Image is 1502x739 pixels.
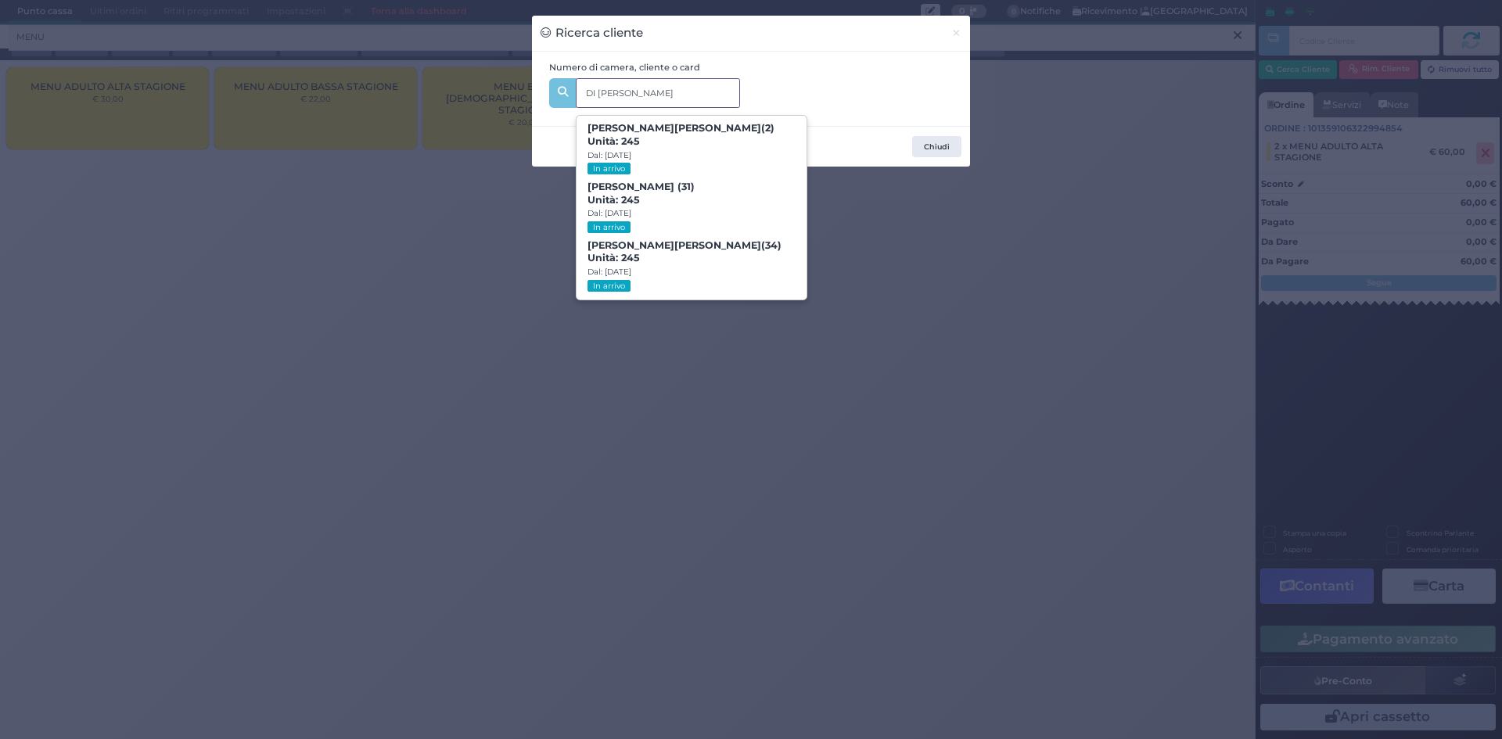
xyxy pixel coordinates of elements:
[541,24,643,42] h3: Ricerca cliente
[943,16,970,51] button: Chiudi
[576,78,740,108] input: Es. 'Mario Rossi', '220' o '108123234234'
[588,181,695,206] b: [PERSON_NAME] (31)
[588,267,631,277] small: Dal: [DATE]
[674,239,761,251] strong: [PERSON_NAME]
[588,208,631,218] small: Dal: [DATE]
[674,122,761,134] strong: [PERSON_NAME]
[912,136,961,158] button: Chiudi
[588,280,630,292] small: In arrivo
[588,194,640,207] span: Unità: 245
[588,239,782,264] b: [PERSON_NAME] (34)
[588,135,640,149] span: Unità: 245
[588,252,640,265] span: Unità: 245
[588,221,630,233] small: In arrivo
[588,150,631,160] small: Dal: [DATE]
[588,122,774,147] b: [PERSON_NAME] (2)
[588,163,630,174] small: In arrivo
[951,24,961,41] span: ×
[549,61,700,74] label: Numero di camera, cliente o card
